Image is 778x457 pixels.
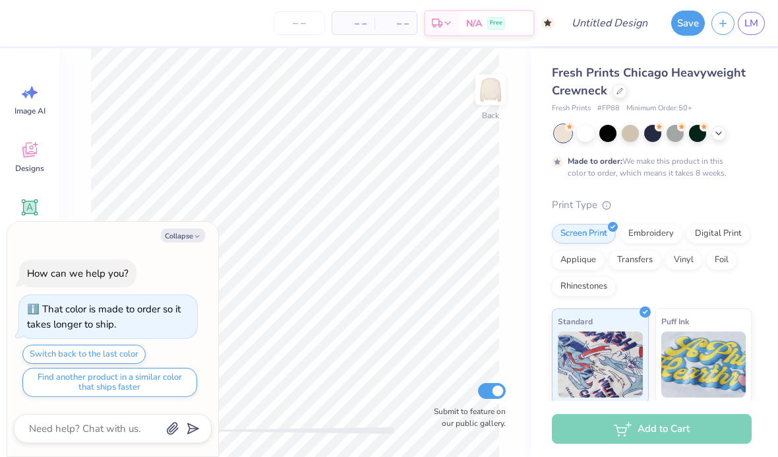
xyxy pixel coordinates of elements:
[552,197,752,213] div: Print Type
[620,224,682,244] div: Embroidery
[161,228,205,242] button: Collapse
[665,250,702,270] div: Vinyl
[27,302,181,331] div: That color is made to order so it takes longer to ship.
[738,12,765,35] a: LM
[15,163,44,174] span: Designs
[552,277,616,297] div: Rhinestones
[427,405,506,429] label: Submit to feature on our public gallery.
[15,106,45,116] span: Image AI
[382,17,409,30] span: – –
[340,17,367,30] span: – –
[27,267,129,280] div: How can we help you?
[568,155,730,179] div: We make this product in this color to order, which means it takes 8 weeks.
[466,17,482,30] span: N/A
[558,332,643,398] img: Standard
[561,10,658,36] input: Untitled Design
[626,103,692,114] span: Minimum Order: 50 +
[552,250,605,270] div: Applique
[22,345,146,364] button: Switch back to the last color
[552,65,746,98] span: Fresh Prints Chicago Heavyweight Crewneck
[14,221,45,231] span: Add Text
[552,103,591,114] span: Fresh Prints
[482,110,499,122] div: Back
[661,332,746,398] img: Puff Ink
[597,103,620,114] span: # FP88
[490,18,502,28] span: Free
[558,314,593,328] span: Standard
[671,11,705,36] button: Save
[22,368,197,397] button: Find another product in a similar color that ships faster
[568,156,622,166] strong: Made to order:
[744,16,758,31] span: LM
[661,314,689,328] span: Puff Ink
[686,224,750,244] div: Digital Print
[706,250,737,270] div: Foil
[609,250,661,270] div: Transfers
[477,77,504,103] img: Back
[274,11,325,35] input: – –
[552,224,616,244] div: Screen Print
